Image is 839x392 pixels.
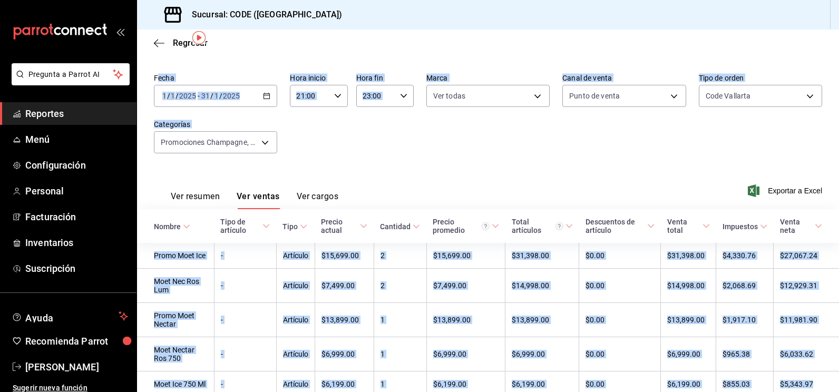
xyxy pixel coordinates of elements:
[167,92,170,100] span: /
[201,92,210,100] input: --
[661,303,716,337] td: $13,899.00
[579,269,661,303] td: $0.00
[716,243,774,269] td: $4,330.76
[290,74,347,82] label: Hora inicio
[433,218,499,234] span: Precio promedio
[222,92,240,100] input: ----
[137,269,214,303] td: Moet Nec Ros Lum
[214,92,219,100] input: --
[579,303,661,337] td: $0.00
[276,243,315,269] td: Artículo
[237,191,280,209] button: Ver ventas
[154,222,181,231] div: Nombre
[214,243,276,269] td: -
[374,303,426,337] td: 1
[482,222,490,230] svg: Precio promedio = Total artículos / cantidad
[667,218,710,234] span: Venta total
[315,269,374,303] td: $7,499.00
[774,337,839,371] td: $6,033.62
[661,243,716,269] td: $31,398.00
[774,243,839,269] td: $27,067.24
[315,303,374,337] td: $13,899.00
[179,92,197,100] input: ----
[780,218,813,234] div: Venta neta
[25,334,128,348] span: Recomienda Parrot
[426,74,550,82] label: Marca
[723,222,767,231] span: Impuestos
[661,269,716,303] td: $14,998.00
[699,74,822,82] label: Tipo de orden
[716,269,774,303] td: $2,068.69
[512,218,573,234] span: Total artículos
[505,303,579,337] td: $13,899.00
[210,92,213,100] span: /
[25,310,114,322] span: Ayuda
[706,91,751,101] span: Code Vallarta
[661,337,716,371] td: $6,999.00
[774,269,839,303] td: $12,929.31
[426,243,505,269] td: $15,699.00
[315,337,374,371] td: $6,999.00
[154,38,208,48] button: Regresar
[161,137,258,148] span: Promociones Champagne, Champagne
[154,121,277,128] label: Categorías
[25,236,128,250] span: Inventarios
[214,303,276,337] td: -
[276,303,315,337] td: Artículo
[374,337,426,371] td: 1
[586,218,655,234] span: Descuentos de artículo
[25,184,128,198] span: Personal
[426,303,505,337] td: $13,899.00
[380,222,420,231] span: Cantidad
[433,91,465,101] span: Ver todas
[12,63,130,85] button: Pregunta a Parrot AI
[780,218,822,234] span: Venta neta
[774,303,839,337] td: $11,981.90
[315,243,374,269] td: $15,699.00
[214,337,276,371] td: -
[25,158,128,172] span: Configuración
[198,92,200,100] span: -
[154,74,277,82] label: Fecha
[716,303,774,337] td: $1,917.10
[173,38,208,48] span: Regresar
[586,218,645,234] div: Descuentos de artículo
[25,106,128,121] span: Reportes
[183,8,342,21] h3: Sucursal: CODE ([GEOGRAPHIC_DATA])
[297,191,339,209] button: Ver cargos
[192,31,206,44] img: Tooltip marker
[25,132,128,146] span: Menú
[137,243,214,269] td: Promo Moet Ice
[25,210,128,224] span: Facturación
[220,218,260,234] div: Tipo de artículo
[505,337,579,371] td: $6,999.00
[171,191,220,209] button: Ver resumen
[220,218,270,234] span: Tipo de artículo
[716,337,774,371] td: $965.38
[505,269,579,303] td: $14,998.00
[562,74,686,82] label: Canal de venta
[667,218,700,234] div: Venta total
[356,74,414,82] label: Hora fin
[116,27,124,36] button: open_drawer_menu
[28,69,113,80] span: Pregunta a Parrot AI
[579,243,661,269] td: $0.00
[137,337,214,371] td: Moet Nectar Ros 750
[321,218,358,234] div: Precio actual
[7,76,130,87] a: Pregunta a Parrot AI
[426,337,505,371] td: $6,999.00
[505,243,579,269] td: $31,398.00
[579,337,661,371] td: $0.00
[171,191,338,209] div: navigation tabs
[137,303,214,337] td: Promo Moet Nectar
[723,222,758,231] div: Impuestos
[282,222,307,231] span: Tipo
[750,184,822,197] button: Exportar a Excel
[569,91,620,101] span: Punto de venta
[162,92,167,100] input: --
[555,222,563,230] svg: El total artículos considera cambios de precios en los artículos así como costos adicionales por ...
[25,360,128,374] span: [PERSON_NAME]
[175,92,179,100] span: /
